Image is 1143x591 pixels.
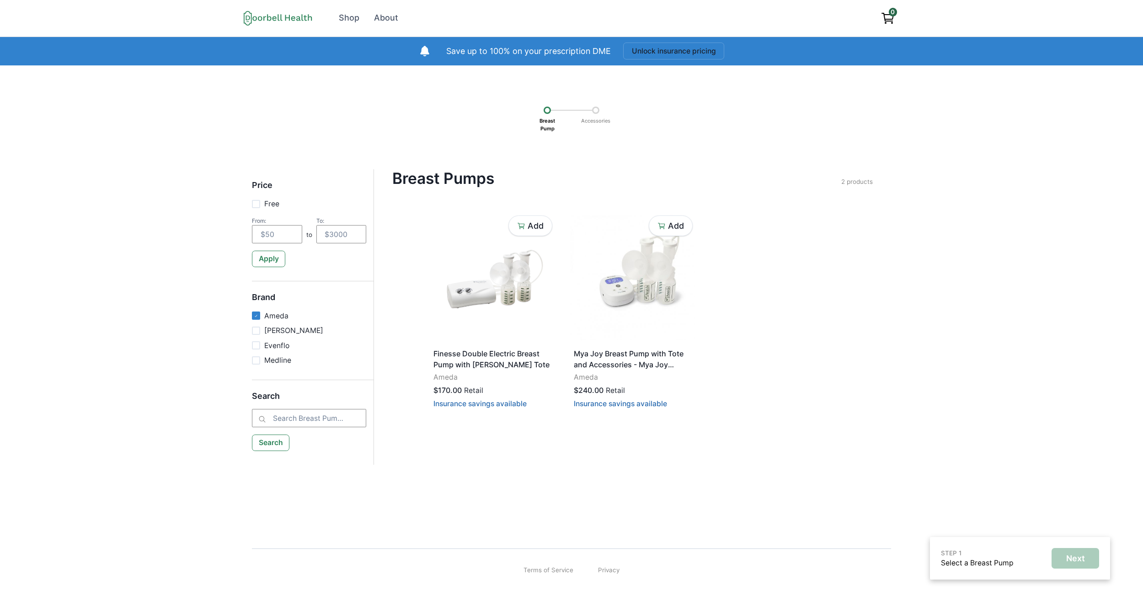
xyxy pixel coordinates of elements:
p: $240.00 [574,385,604,396]
button: Add [649,215,692,236]
p: Retail [606,385,625,396]
a: About [368,8,404,28]
h5: Search [252,391,366,409]
a: Mya Joy Breast Pump with Tote and Accessories - Mya Joy Breast Pump with Tote and AccessoriesAmed... [570,213,695,415]
span: 0 [889,8,897,16]
img: i0lekl1s3tdzvtxplvrfjbus3bd5 [430,213,555,342]
p: [PERSON_NAME] [264,325,323,336]
button: Next [1052,548,1099,569]
div: Shop [339,12,359,24]
p: Free [264,199,279,210]
p: STEP 1 [941,548,1014,558]
a: Privacy [598,565,620,575]
input: $50 [252,225,302,243]
a: Terms of Service [523,565,573,575]
button: Unlock insurance pricing [623,43,725,59]
button: Add [508,215,552,236]
a: View cart [876,8,899,28]
h4: Breast Pumps [392,169,841,188]
p: 2 products [841,177,873,186]
p: Mya Joy Breast Pump with Tote and Accessories - Mya Joy Breast Pump with Tote and Accessories [574,348,691,370]
input: $3000 [316,225,367,243]
p: Finesse Double Electric Breast Pump with [PERSON_NAME] Tote [433,348,550,370]
p: Evenflo [264,340,289,351]
p: Add [528,221,544,231]
img: 4lep2cjnb0use3mod0hgz8v43gbr [570,213,695,342]
p: Medline [264,355,291,366]
p: Next [1066,553,1085,564]
p: to [306,230,312,243]
a: Shop [333,8,366,28]
p: Breast Pump [536,114,558,135]
p: Add [668,221,684,231]
div: About [374,12,398,24]
h5: Price [252,180,366,199]
h5: Brand [252,292,366,311]
a: Select a Breast Pump [941,559,1014,567]
p: Ameda [574,372,691,383]
a: Finesse Double Electric Breast Pump with [PERSON_NAME] ToteAmeda$170.00RetailInsurance savings av... [430,213,555,415]
button: Search [252,435,289,451]
button: Insurance savings available [574,399,667,408]
p: $170.00 [433,385,462,396]
button: Insurance savings available [433,399,527,408]
p: Retail [464,385,483,396]
div: To: [316,217,367,224]
button: Apply [252,251,285,267]
p: Ameda [264,311,288,322]
input: Search Breast Pumps [252,409,366,427]
p: Accessories [578,114,614,128]
p: Ameda [433,372,550,383]
p: Save up to 100% on your prescription DME [446,45,611,58]
div: From: [252,217,302,224]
